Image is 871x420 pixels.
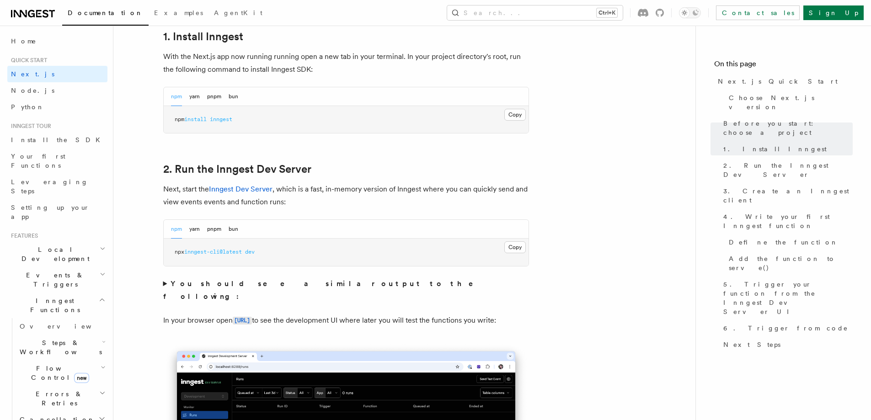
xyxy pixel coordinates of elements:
[720,208,853,234] a: 4. Write your first Inngest function
[7,241,107,267] button: Local Development
[7,33,107,49] a: Home
[720,157,853,183] a: 2. Run the Inngest Dev Server
[233,317,252,324] code: [URL]
[504,109,526,121] button: Copy
[184,116,207,122] span: install
[16,364,101,382] span: Flow Control
[11,70,54,78] span: Next.js
[720,276,853,320] a: 5. Trigger your function from the Inngest Dev Server UI
[720,183,853,208] a: 3. Create an Inngest client
[7,148,107,174] a: Your first Functions
[208,3,268,25] a: AgentKit
[163,183,529,208] p: Next, start the , which is a fast, in-memory version of Inngest where you can quickly send and vi...
[20,323,114,330] span: Overview
[720,320,853,336] a: 6. Trigger from code
[729,238,838,247] span: Define the function
[723,161,853,179] span: 2. Run the Inngest Dev Server
[163,50,529,76] p: With the Next.js app now running running open a new tab in your terminal. In your project directo...
[11,204,90,220] span: Setting up your app
[214,9,262,16] span: AgentKit
[184,249,242,255] span: inngest-cli@latest
[729,254,853,272] span: Add the function to serve()
[725,250,853,276] a: Add the function to serve()
[7,57,47,64] span: Quick start
[163,279,486,301] strong: You should see a similar output to the following:
[7,66,107,82] a: Next.js
[597,8,617,17] kbd: Ctrl+K
[16,386,107,411] button: Errors & Retries
[504,241,526,253] button: Copy
[175,249,184,255] span: npx
[163,163,311,175] a: 2. Run the Inngest Dev Server
[62,3,149,26] a: Documentation
[229,220,238,239] button: bun
[7,267,107,292] button: Events & Triggers
[74,373,89,383] span: new
[7,82,107,99] a: Node.js
[723,280,853,316] span: 5. Trigger your function from the Inngest Dev Server UI
[209,185,273,193] a: Inngest Dev Server
[189,87,200,106] button: yarn
[723,212,853,230] span: 4. Write your first Inngest function
[729,93,853,112] span: Choose Next.js version
[11,37,37,46] span: Home
[716,5,800,20] a: Contact sales
[163,30,243,43] a: 1. Install Inngest
[7,199,107,225] a: Setting up your app
[718,77,838,86] span: Next.js Quick Start
[207,220,221,239] button: pnpm
[149,3,208,25] a: Examples
[233,316,252,324] a: [URL]
[7,174,107,199] a: Leveraging Steps
[11,153,65,169] span: Your first Functions
[720,336,853,353] a: Next Steps
[207,87,221,106] button: pnpm
[7,99,107,115] a: Python
[11,178,88,195] span: Leveraging Steps
[7,245,100,263] span: Local Development
[7,292,107,318] button: Inngest Functions
[725,90,853,115] a: Choose Next.js version
[11,136,106,144] span: Install the SDK
[723,186,853,205] span: 3. Create an Inngest client
[723,119,853,137] span: Before you start: choose a project
[245,249,255,255] span: dev
[163,314,529,327] p: In your browser open to see the development UI where later you will test the functions you write:
[229,87,238,106] button: bun
[175,116,184,122] span: npm
[723,340,780,349] span: Next Steps
[16,335,107,360] button: Steps & Workflows
[7,271,100,289] span: Events & Triggers
[720,115,853,141] a: Before you start: choose a project
[11,103,44,111] span: Python
[723,144,827,154] span: 1. Install Inngest
[803,5,864,20] a: Sign Up
[210,116,232,122] span: inngest
[723,324,848,333] span: 6. Trigger from code
[189,220,200,239] button: yarn
[714,73,853,90] a: Next.js Quick Start
[16,389,99,408] span: Errors & Retries
[720,141,853,157] a: 1. Install Inngest
[163,277,529,303] summary: You should see a similar output to the following:
[7,232,38,239] span: Features
[171,220,182,239] button: npm
[16,360,107,386] button: Flow Controlnew
[16,338,102,356] span: Steps & Workflows
[679,7,701,18] button: Toggle dark mode
[171,87,182,106] button: npm
[68,9,143,16] span: Documentation
[11,87,54,94] span: Node.js
[7,122,51,130] span: Inngest tour
[7,296,99,314] span: Inngest Functions
[725,234,853,250] a: Define the function
[16,318,107,335] a: Overview
[7,132,107,148] a: Install the SDK
[714,58,853,73] h4: On this page
[447,5,623,20] button: Search...Ctrl+K
[154,9,203,16] span: Examples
